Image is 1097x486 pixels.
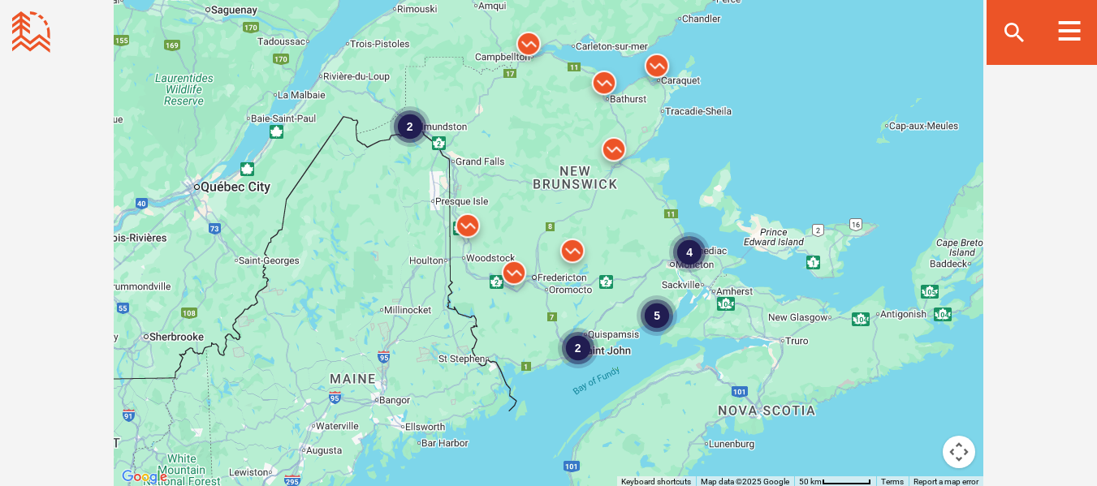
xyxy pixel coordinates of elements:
[1001,19,1027,45] ion-icon: search
[943,436,975,468] button: Map camera controls
[557,328,598,368] div: 2
[637,295,677,336] div: 5
[881,477,904,486] a: Terms (opens in new tab)
[913,477,978,486] a: Report a map error
[389,106,430,147] div: 2
[669,231,710,272] div: 4
[701,477,789,486] span: Map data ©2025 Google
[799,477,822,486] span: 50 km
